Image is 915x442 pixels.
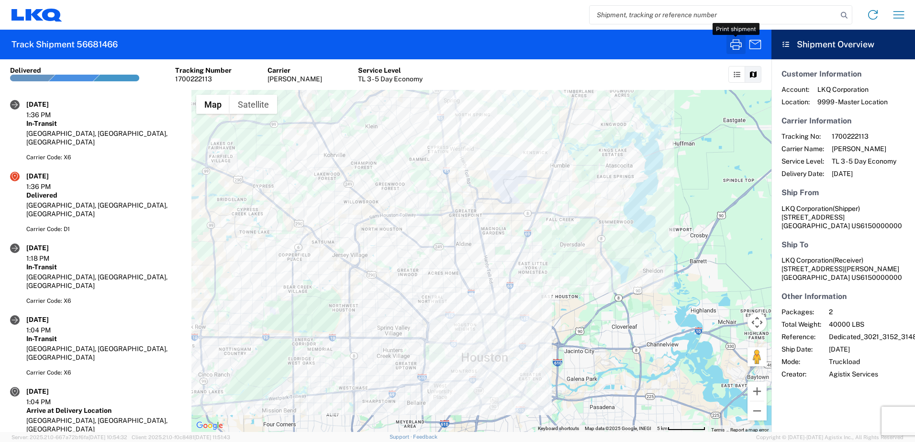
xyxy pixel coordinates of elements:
div: [DATE] [26,100,74,109]
span: (Shipper) [833,205,860,212]
span: [DATE] 10:54:32 [89,434,127,440]
h5: Ship To [781,240,905,249]
div: [GEOGRAPHIC_DATA], [GEOGRAPHIC_DATA], [GEOGRAPHIC_DATA] [26,201,181,218]
button: Map camera controls [748,313,767,332]
div: 1:04 PM [26,326,74,334]
span: Packages: [781,308,821,316]
span: Reference: [781,332,821,341]
div: [GEOGRAPHIC_DATA], [GEOGRAPHIC_DATA], [GEOGRAPHIC_DATA] [26,416,181,433]
div: 1700222113 [175,75,232,83]
div: Arrive at Delivery Location [26,406,181,415]
span: LKQ Corporation [817,85,888,94]
span: [STREET_ADDRESS] [781,213,845,221]
span: Account: [781,85,810,94]
div: In-Transit [26,263,181,271]
div: Carrier Code: X6 [26,368,181,377]
button: Zoom out [748,401,767,420]
div: In-Transit [26,334,181,343]
div: Service Level [358,66,423,75]
span: [DATE] 11:51:43 [194,434,230,440]
button: Zoom in [748,382,767,401]
div: [DATE] [26,315,74,324]
div: [PERSON_NAME] [268,75,322,83]
span: Copyright © [DATE]-[DATE] Agistix Inc., All Rights Reserved [756,433,904,442]
span: Delivery Date: [781,169,824,178]
div: [DATE] [26,243,74,252]
h5: Carrier Information [781,116,905,125]
input: Shipment, tracking or reference number [590,6,837,24]
img: Google [194,420,225,432]
div: [DATE] [26,387,74,396]
span: Client: 2025.21.0-f0c8481 [132,434,230,440]
address: [GEOGRAPHIC_DATA] US [781,256,905,282]
h5: Ship From [781,188,905,197]
span: Location: [781,98,810,106]
a: Report a map error [730,427,769,432]
button: Keyboard shortcuts [538,425,579,432]
address: [GEOGRAPHIC_DATA] US [781,204,905,230]
div: [GEOGRAPHIC_DATA], [GEOGRAPHIC_DATA], [GEOGRAPHIC_DATA] [26,344,181,362]
div: [DATE] [26,172,74,180]
header: Shipment Overview [771,30,915,59]
div: TL 3 - 5 Day Economy [358,75,423,83]
div: Delivered [26,191,181,199]
div: Carrier Code: X6 [26,297,181,305]
span: Carrier Name: [781,144,824,153]
span: Mode: [781,357,821,366]
span: Ship Date: [781,345,821,354]
span: [DATE] [832,169,896,178]
div: Carrier [268,66,322,75]
button: Show street map [196,95,230,114]
h5: Customer Information [781,69,905,78]
h5: Other Information [781,292,905,301]
div: 1:36 PM [26,110,74,119]
span: Map data ©2025 Google, INEGI [585,426,651,431]
span: [PERSON_NAME] [832,144,896,153]
span: Server: 2025.21.0-667a72bf6fa [11,434,127,440]
div: Delivered [10,66,41,75]
div: Carrier Code: X6 [26,153,181,162]
div: 1:36 PM [26,182,74,191]
span: TL 3 - 5 Day Economy [832,157,896,166]
span: Total Weight: [781,320,821,329]
a: Open this area in Google Maps (opens a new window) [194,420,225,432]
span: LKQ Corporation [STREET_ADDRESS][PERSON_NAME] [781,256,899,273]
span: (Receiver) [833,256,863,264]
div: [GEOGRAPHIC_DATA], [GEOGRAPHIC_DATA], [GEOGRAPHIC_DATA] [26,129,181,146]
span: 5 km [657,426,668,431]
h2: Track Shipment 56681466 [11,39,118,50]
div: Tracking Number [175,66,232,75]
div: In-Transit [26,119,181,128]
span: Tracking No: [781,132,824,141]
button: Show satellite imagery [230,95,277,114]
span: 6150000000 [860,222,902,230]
div: Carrier Code: D1 [26,225,181,233]
a: Support [390,434,413,440]
span: 9999 - Master Location [817,98,888,106]
a: Terms [711,427,725,432]
button: Drag Pegman onto the map to open Street View [748,347,767,366]
div: [GEOGRAPHIC_DATA], [GEOGRAPHIC_DATA], [GEOGRAPHIC_DATA] [26,273,181,290]
a: Feedback [413,434,437,440]
span: Service Level: [781,157,824,166]
button: Map Scale: 5 km per 75 pixels [654,425,708,432]
div: 1:18 PM [26,254,74,263]
span: 1700222113 [832,132,896,141]
span: 6150000000 [860,274,902,281]
div: 1:04 PM [26,398,74,406]
span: Creator: [781,370,821,378]
span: LKQ Corporation [781,205,833,212]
